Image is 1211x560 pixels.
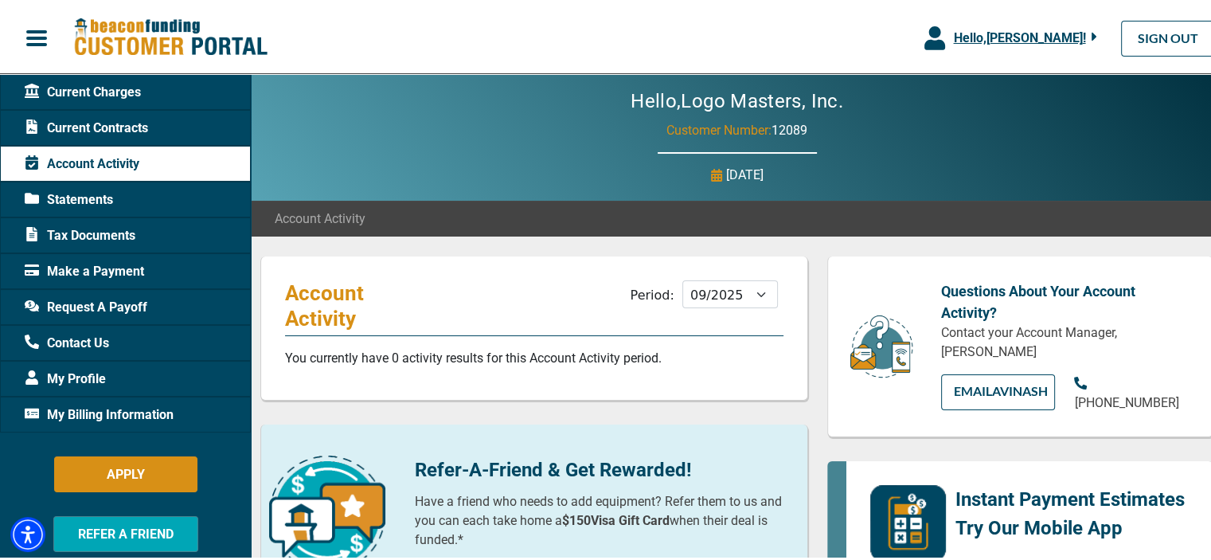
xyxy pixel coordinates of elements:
[870,483,946,559] img: mobile-app-logo.png
[54,454,197,490] button: APPLY
[25,80,141,100] span: Current Charges
[772,120,807,135] span: 12089
[10,515,45,550] div: Accessibility Menu
[25,260,144,279] span: Make a Payment
[25,224,135,243] span: Tax Documents
[25,403,174,422] span: My Billing Information
[666,120,772,135] span: Customer Number:
[25,367,106,386] span: My Profile
[25,331,109,350] span: Contact Us
[583,88,891,111] h2: Hello, Logo Masters, Inc.
[955,483,1185,511] p: Instant Payment Estimates
[941,278,1189,321] p: Questions About Your Account Activity?
[25,152,139,171] span: Account Activity
[953,28,1085,43] span: Hello, [PERSON_NAME] !
[25,296,147,315] span: Request A Payoff
[275,207,365,226] span: Account Activity
[1074,393,1178,408] span: [PHONE_NUMBER]
[415,453,784,482] p: Refer-A-Friend & Get Rewarded!
[285,347,783,366] p: You currently have 0 activity results for this Account Activity period.
[941,321,1189,359] p: Contact your Account Manager, [PERSON_NAME]
[562,511,670,526] b: $150 Visa Gift Card
[415,490,784,547] p: Have a friend who needs to add equipment? Refer them to us and you can each take home a when thei...
[285,278,439,329] p: Account Activity
[1074,372,1189,410] a: [PHONE_NUMBER]
[25,188,113,207] span: Statements
[941,372,1056,408] a: EMAILAvinash
[726,163,764,182] p: [DATE]
[73,15,268,56] img: Beacon Funding Customer Portal Logo
[955,511,1185,540] p: Try Our Mobile App
[25,116,148,135] span: Current Contracts
[53,514,198,550] button: REFER A FRIEND
[846,311,917,378] img: customer-service.png
[631,285,674,300] label: Period:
